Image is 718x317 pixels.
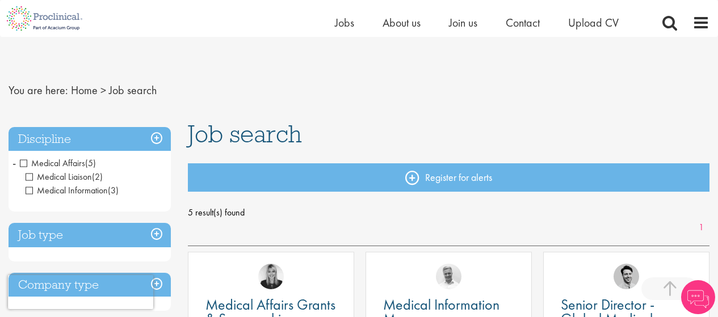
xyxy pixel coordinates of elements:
[614,264,639,289] img: Thomas Pinnock
[188,163,709,192] a: Register for alerts
[568,15,619,30] a: Upload CV
[26,184,108,196] span: Medical Information
[20,157,96,169] span: Medical Affairs
[693,221,709,234] a: 1
[92,171,103,183] span: (2)
[26,184,119,196] span: Medical Information
[258,264,284,289] img: Janelle Jones
[9,223,171,247] h3: Job type
[26,171,103,183] span: Medical Liaison
[109,83,157,98] span: Job search
[8,275,153,309] iframe: reCAPTCHA
[12,154,16,171] span: -
[449,15,477,30] a: Join us
[85,157,96,169] span: (5)
[9,273,171,297] h3: Company type
[383,15,421,30] a: About us
[335,15,354,30] a: Jobs
[436,264,461,289] img: Joshua Bye
[506,15,540,30] a: Contact
[20,157,85,169] span: Medical Affairs
[681,280,715,314] img: Chatbot
[188,204,709,221] span: 5 result(s) found
[108,184,119,196] span: (3)
[9,127,171,151] h3: Discipline
[26,171,92,183] span: Medical Liaison
[100,83,106,98] span: >
[9,83,68,98] span: You are here:
[71,83,98,98] a: breadcrumb link
[188,119,302,149] span: Job search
